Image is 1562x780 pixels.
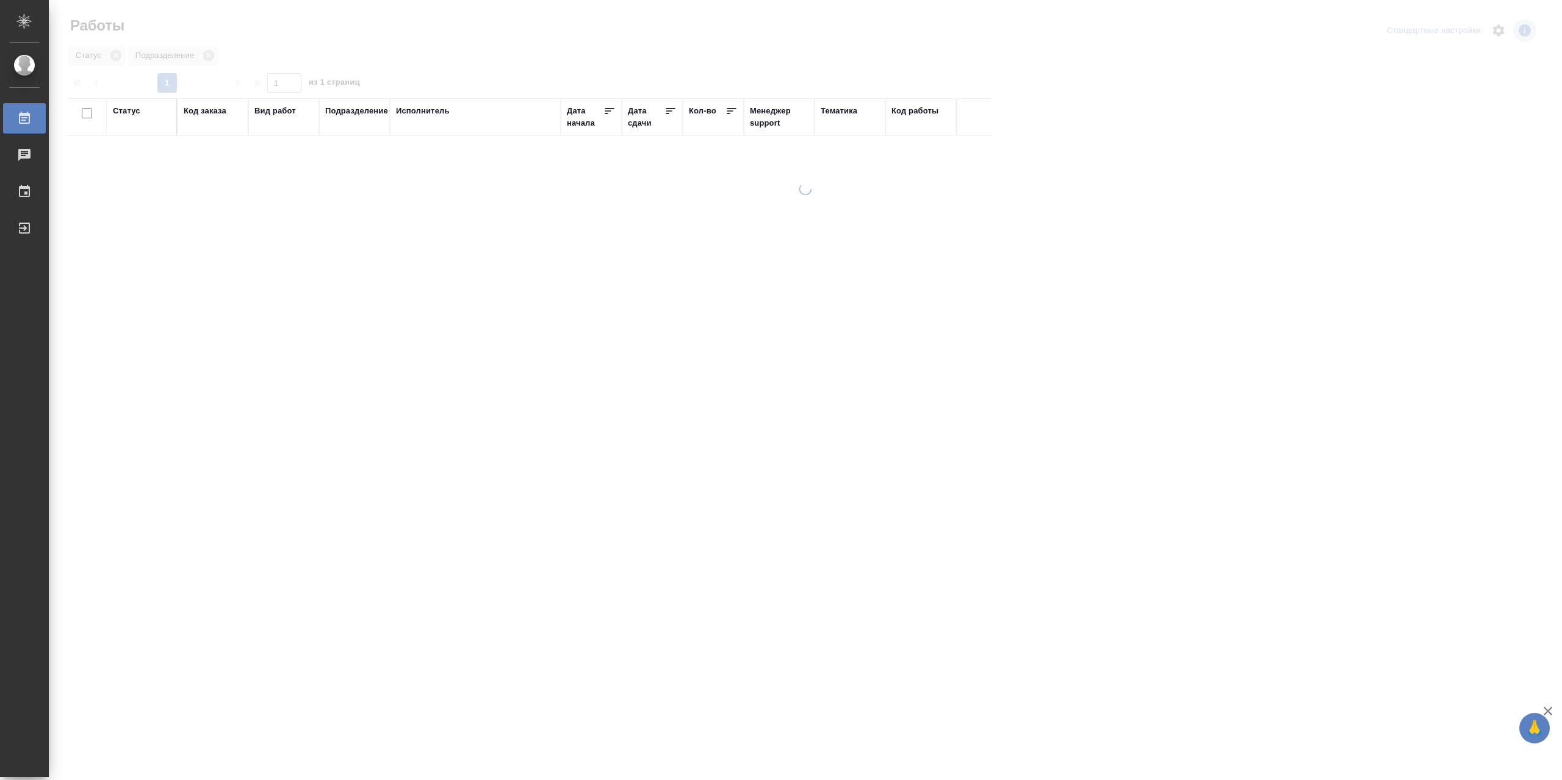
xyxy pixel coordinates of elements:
[1519,713,1550,743] button: 🙏
[254,105,296,117] div: Вид работ
[821,105,857,117] div: Тематика
[689,105,716,117] div: Кол-во
[750,105,808,129] div: Менеджер support
[184,105,226,117] div: Код заказа
[1524,715,1545,741] span: 🙏
[628,105,664,129] div: Дата сдачи
[113,105,140,117] div: Статус
[396,105,450,117] div: Исполнитель
[891,105,938,117] div: Код работы
[325,105,388,117] div: Подразделение
[567,105,603,129] div: Дата начала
